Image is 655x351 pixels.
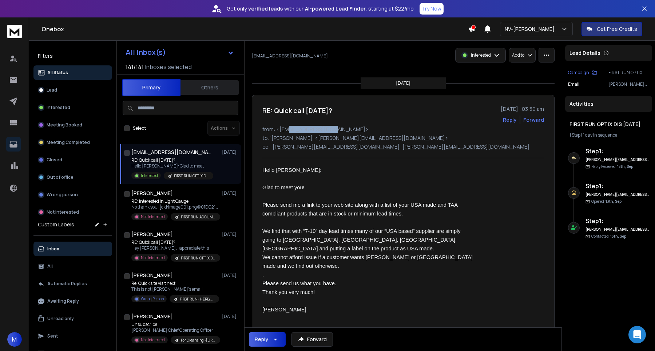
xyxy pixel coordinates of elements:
p: FIRST RUN- HERLYHY INSU, [DATE] [180,296,215,302]
h6: Step 1 : [585,147,649,156]
p: [DATE] [222,190,238,196]
p: [DATE] [222,231,238,237]
span: [PERSON_NAME] [262,307,306,312]
h1: All Inbox(s) [126,49,166,56]
p: Sent [47,333,58,339]
p: FIRST RUN OPTIX DIS [DATE] [608,70,649,76]
p: Reply Received [591,164,633,169]
button: Campaign [568,70,597,76]
p: Hey [PERSON_NAME], I appreciate this [131,245,219,251]
span: We cannot afford issue if a customer wants [PERSON_NAME] or [GEOGRAPHIC_DATA] made and we find ou... [262,254,474,269]
button: Not Interested [33,205,112,219]
p: RE: Quick call [DATE]? [131,157,213,163]
button: Inbox [33,242,112,256]
button: Reply [249,332,286,347]
h3: Inboxes selected [145,62,192,71]
p: Hello [PERSON_NAME]: Glad to meet [131,163,213,169]
button: Forward [291,332,333,347]
h6: [PERSON_NAME][EMAIL_ADDRESS][DOMAIN_NAME] [585,192,649,197]
p: Not Interested [141,337,165,343]
strong: verified leads [248,5,283,12]
p: Get only with our starting at $22/mo [227,5,414,12]
p: Try Now [422,5,441,12]
button: All Status [33,65,112,80]
h1: [PERSON_NAME] [131,190,173,197]
p: Lead [47,87,57,93]
p: [DATE] [222,314,238,319]
p: Add to [512,52,524,58]
span: We find that with “7-10” day lead times many of our “USA based” supplier are simply going to [GEO... [262,228,462,251]
p: Awaiting Reply [47,298,79,304]
h3: Filters [33,51,112,61]
p: Out of office [47,174,74,180]
p: FIRST RUN ACCUMEN 25-29 [181,214,216,220]
div: Forward [523,116,544,124]
button: All Inbox(s) [120,45,240,60]
p: [DATE] [222,149,238,155]
p: All Status [47,70,68,76]
button: Meeting Completed [33,135,112,150]
p: Inbox [47,246,59,252]
h1: FIRST RUN OPTIX DIS [DATE] [569,121,648,128]
span: Thank you very much! [262,289,315,295]
p: Unread only [47,316,74,322]
button: All [33,259,112,274]
p: No thank you. [cid:image001.png@01DC2188.0C312B10] [PERSON_NAME] [131,204,219,210]
h6: [PERSON_NAME][EMAIL_ADDRESS][DOMAIN_NAME] [585,227,649,232]
p: RE: Quick call [DATE]? [131,239,219,245]
span: 141 / 141 [126,62,144,71]
button: Wrong person [33,187,112,202]
span: 13th, Sep [617,164,633,169]
h1: [PERSON_NAME] [131,313,173,320]
span: Glad to meet you! [262,185,305,190]
p: [DATE] [222,273,238,278]
span: Please send us what you have. [262,281,336,286]
p: For Cleansing -[URL] [DATE] [181,338,216,343]
h1: [EMAIL_ADDRESS][DOMAIN_NAME] [131,149,211,156]
p: Opened [591,199,622,204]
div: | [569,132,648,138]
p: Wrong person [47,192,78,198]
button: Others [180,80,239,96]
p: [PERSON_NAME][EMAIL_ADDRESS][DOMAIN_NAME] [273,143,400,150]
span: 1 day in sequence [583,132,617,138]
p: [DATE] : 03:59 am [501,105,544,113]
p: [PERSON_NAME][EMAIL_ADDRESS][DOMAIN_NAME] [402,143,529,150]
p: Interested [141,173,158,178]
button: Interested [33,100,112,115]
p: FIRST RUN OPTIX DIS [DATE] [174,173,209,179]
button: Automatic Replies [33,277,112,291]
p: Wrong Person [141,296,164,302]
p: Contacted [591,234,626,239]
p: RE: Interested in Light Gauge [131,198,219,204]
p: Lead Details [569,49,600,57]
button: M [7,332,22,347]
span: . [262,272,264,278]
div: Activities [565,96,652,112]
button: Out of office [33,170,112,185]
button: Lead [33,83,112,97]
button: Meeting Booked [33,118,112,132]
p: NV-[PERSON_NAME] [505,25,557,33]
button: Closed [33,153,112,167]
p: FIRST RUN OPTIX DIS [DATE] [181,255,216,261]
p: from: <[EMAIL_ADDRESS][DOMAIN_NAME]> [262,126,544,133]
p: [PERSON_NAME][EMAIL_ADDRESS][DOMAIN_NAME] [608,81,649,87]
p: All [47,263,53,269]
span: 1 Step [569,132,580,138]
p: Not Interested [141,214,165,219]
p: Unsubscribe [131,322,219,327]
p: Interested [471,52,491,58]
button: Unread only [33,311,112,326]
label: Select [133,125,146,131]
span: Please send me a link to your web site along with a list of your USA made and TAA compliant produ... [262,202,459,217]
button: Get Free Credits [581,22,642,36]
strong: AI-powered Lead Finder, [305,5,367,12]
span: Hello [PERSON_NAME]: [262,167,321,173]
button: Try Now [420,3,444,15]
p: Email [568,81,579,87]
button: Primary [122,79,180,96]
p: to: '[PERSON_NAME]' <[PERSON_NAME][EMAIL_ADDRESS][DOMAIN_NAME]> [262,134,544,142]
p: Meeting Completed [47,140,90,145]
button: Awaiting Reply [33,294,112,308]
